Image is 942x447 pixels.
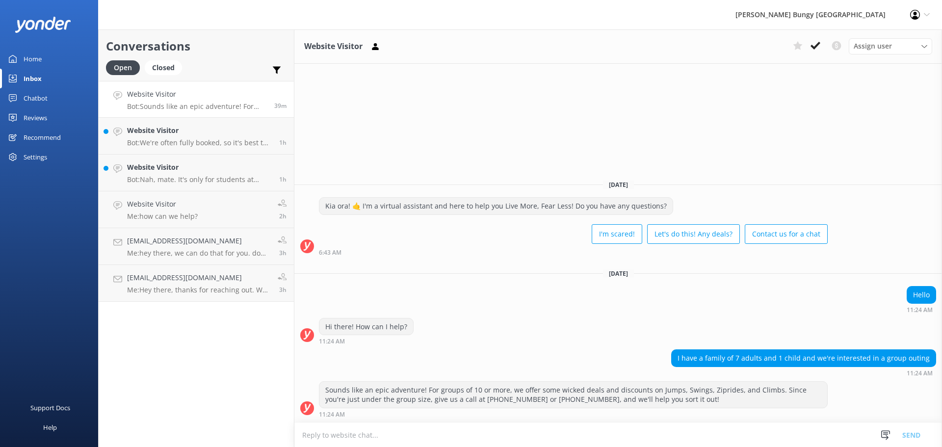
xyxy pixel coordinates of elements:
[99,81,294,118] a: Website VisitorBot:Sounds like an epic adventure! For groups of 10 or more, we offer some wicked ...
[30,398,70,418] div: Support Docs
[319,338,414,344] div: Oct 04 2025 11:24am (UTC +13:00) Pacific/Auckland
[279,138,287,147] span: Oct 04 2025 10:29am (UTC +13:00) Pacific/Auckland
[592,224,642,244] button: I'm scared!
[854,41,892,52] span: Assign user
[279,212,287,220] span: Oct 04 2025 09:11am (UTC +13:00) Pacific/Auckland
[106,37,287,55] h2: Conversations
[319,339,345,344] strong: 11:24 AM
[24,88,48,108] div: Chatbot
[127,199,198,210] h4: Website Visitor
[145,62,187,73] a: Closed
[319,411,828,418] div: Oct 04 2025 11:24am (UTC +13:00) Pacific/Auckland
[99,155,294,191] a: Website VisitorBot:Nah, mate. It's only for students at domestic NZ institutions. Gotta have that...
[907,307,933,313] strong: 11:24 AM
[24,147,47,167] div: Settings
[603,181,634,189] span: [DATE]
[127,272,270,283] h4: [EMAIL_ADDRESS][DOMAIN_NAME]
[907,287,936,303] div: Hello
[319,249,828,256] div: Sep 28 2025 06:43am (UTC +13:00) Pacific/Auckland
[24,128,61,147] div: Recommend
[279,175,287,184] span: Oct 04 2025 10:24am (UTC +13:00) Pacific/Auckland
[127,102,267,111] p: Bot: Sounds like an epic adventure! For groups of 10 or more, we offer some wicked deals and disc...
[145,60,182,75] div: Closed
[319,198,673,214] div: Kia ora! 🤙 I'm a virtual assistant and here to help you Live More, Fear Less! Do you have any que...
[127,125,272,136] h4: Website Visitor
[127,89,267,100] h4: Website Visitor
[43,418,57,437] div: Help
[647,224,740,244] button: Let's do this! Any deals?
[745,224,828,244] button: Contact us for a chat
[671,369,936,376] div: Oct 04 2025 11:24am (UTC +13:00) Pacific/Auckland
[99,118,294,155] a: Website VisitorBot:We're often fully booked, so it's best to book in advance to snag your spot an...
[319,382,827,408] div: Sounds like an epic adventure! For groups of 10 or more, we offer some wicked deals and discounts...
[907,370,933,376] strong: 11:24 AM
[304,40,363,53] h3: Website Visitor
[99,228,294,265] a: [EMAIL_ADDRESS][DOMAIN_NAME]Me:hey there, we can do that for you. do you have any timings that we...
[99,265,294,302] a: [EMAIL_ADDRESS][DOMAIN_NAME]Me:Hey there, thanks for reaching out. We do not have access to photo...
[106,62,145,73] a: Open
[127,236,270,246] h4: [EMAIL_ADDRESS][DOMAIN_NAME]
[849,38,932,54] div: Assign User
[24,69,42,88] div: Inbox
[127,249,270,258] p: Me: hey there, we can do that for you. do you have any timings that we can work around? We will e...
[99,191,294,228] a: Website VisitorMe:how can we help?2h
[319,412,345,418] strong: 11:24 AM
[15,17,71,33] img: yonder-white-logo.png
[24,49,42,69] div: Home
[24,108,47,128] div: Reviews
[319,250,341,256] strong: 6:43 AM
[127,175,272,184] p: Bot: Nah, mate. It's only for students at domestic NZ institutions. Gotta have that [DEMOGRAPHIC_...
[603,269,634,278] span: [DATE]
[127,138,272,147] p: Bot: We're often fully booked, so it's best to book in advance to snag your spot and avoid any le...
[106,60,140,75] div: Open
[127,162,272,173] h4: Website Visitor
[672,350,936,367] div: I have a family of 7 adults and 1 child and we're interested in a group outing
[279,249,287,257] span: Oct 04 2025 08:52am (UTC +13:00) Pacific/Auckland
[319,318,413,335] div: Hi there! How can I help?
[127,286,270,294] p: Me: Hey there, thanks for reaching out. We do not have access to photos way back as we have chang...
[274,102,287,110] span: Oct 04 2025 11:24am (UTC +13:00) Pacific/Auckland
[279,286,287,294] span: Oct 04 2025 08:51am (UTC +13:00) Pacific/Auckland
[907,306,936,313] div: Oct 04 2025 11:24am (UTC +13:00) Pacific/Auckland
[127,212,198,221] p: Me: how can we help?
